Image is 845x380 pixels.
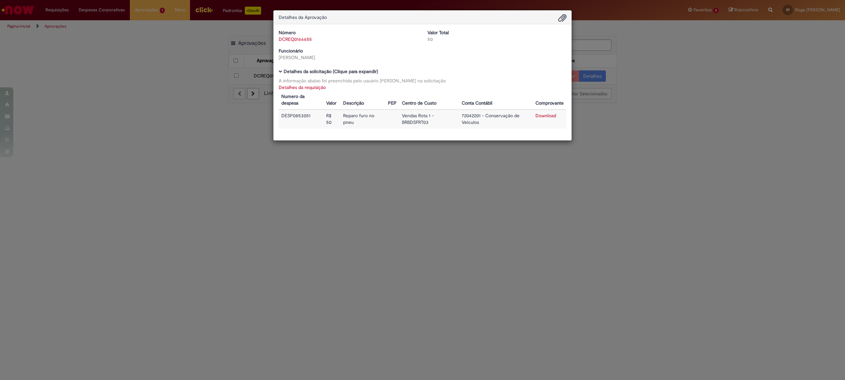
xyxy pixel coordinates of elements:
[427,36,566,43] div: 50
[427,30,449,36] b: Valor Total
[324,91,340,110] th: Valor
[279,48,303,54] b: Funcionário
[340,110,385,129] td: Reparo furo no pneu
[279,110,324,129] td: DESP0853051
[279,77,566,84] div: A informação abaixo foi preenchida pelo usuário [PERSON_NAME] na solicitação
[459,110,533,129] td: 72042201 - Conservação de Veiculos
[279,36,312,42] a: DCREQ0166655
[284,68,378,74] b: Detalhes da solicitação (Clique para expandir)
[279,54,418,61] div: [PERSON_NAME]
[459,91,533,110] th: Conta Contábil
[535,113,556,119] a: Download
[533,91,566,110] th: Comprovante
[279,14,327,20] span: Detalhes da Aprovação
[340,91,385,110] th: Descrição
[324,110,340,129] td: R$ 50
[279,69,566,74] h5: Detalhes da solicitação (Clique para expandir)
[399,110,459,129] td: Vendas Rota 1 - BRBDSFRT03
[385,91,399,110] th: PEP
[279,84,326,90] a: Detalhes da requisição
[279,91,324,110] th: Numero da despesa
[399,91,459,110] th: Centro de Custo
[279,30,296,36] b: Número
